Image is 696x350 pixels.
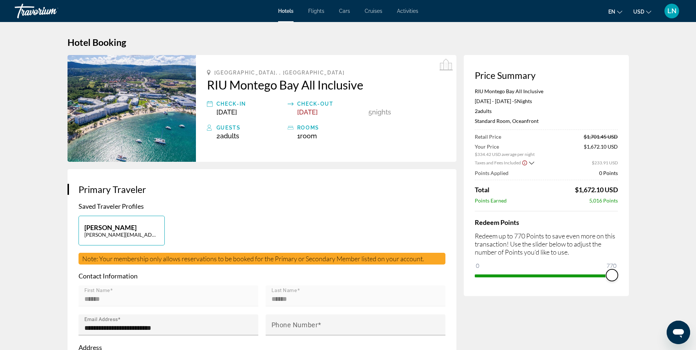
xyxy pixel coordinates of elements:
span: Points Applied [475,170,509,176]
span: 770 [605,261,617,270]
mat-label: Last Name [272,288,297,294]
p: Saved Traveler Profiles [79,202,445,210]
span: 5 [514,98,517,104]
span: 5,016 Points [589,197,618,204]
span: $233.91 USD [592,160,618,165]
a: Flights [308,8,324,14]
span: LN [667,7,677,15]
span: Points Earned [475,197,507,204]
span: Adults [220,132,239,140]
span: 1 [297,132,317,140]
h1: Hotel Booking [68,37,629,48]
mat-label: Phone Number [272,321,318,329]
span: Total [475,186,489,194]
ngx-slider: ngx-slider [475,274,618,276]
span: USD [633,9,644,15]
span: Note: Your membership only allows reservations to be booked for the Primary or Secondary Member l... [82,255,424,263]
span: $1,672.10 USD [575,186,618,194]
a: Travorium [15,1,88,21]
span: 2 [475,108,492,114]
span: Room [300,132,317,140]
p: Redeem up to 770 Points to save even more on this transaction! Use the slider below to adjust the... [475,232,618,256]
button: [PERSON_NAME][PERSON_NAME][EMAIL_ADDRESS][DOMAIN_NAME] [79,216,165,245]
span: 5 [368,108,372,116]
span: [GEOGRAPHIC_DATA], , [GEOGRAPHIC_DATA] [214,70,345,76]
span: $334.42 USD average per night [475,152,535,157]
div: rooms [297,123,365,132]
a: Activities [397,8,418,14]
p: [PERSON_NAME][EMAIL_ADDRESS][DOMAIN_NAME] [84,231,159,238]
span: Retail Price [475,134,501,140]
span: 2 [216,132,239,140]
span: en [608,9,615,15]
span: ngx-slider [606,269,618,281]
h3: Primary Traveler [79,184,445,195]
a: Hotels [278,8,294,14]
span: [DATE] [297,108,318,116]
h4: Redeem Points [475,218,618,226]
button: Change language [608,6,622,17]
a: RIU Montego Bay All Inclusive [207,77,445,92]
div: Guests [216,123,284,132]
p: [PERSON_NAME] [84,223,159,231]
p: RIU Montego Bay All Inclusive [475,88,618,94]
button: Show Taxes and Fees breakdown [475,159,534,166]
span: $1,672.10 USD [584,143,618,157]
a: Cars [339,8,350,14]
mat-label: First Name [84,288,110,294]
iframe: Button to launch messaging window [667,321,690,344]
p: [DATE] - [DATE] - [475,98,618,104]
span: 0 [475,261,480,270]
span: Taxes and Fees Included [475,160,521,165]
span: Nights [372,108,391,116]
span: Adults [478,108,492,114]
span: 0 Points [599,170,618,176]
p: Standard Room, Oceanfront [475,118,618,124]
span: Nights [517,98,532,104]
button: Change currency [633,6,651,17]
h3: Price Summary [475,70,618,81]
a: Cruises [365,8,382,14]
div: Check-in [216,99,284,108]
p: Contact Information [79,272,445,280]
button: Show Taxes and Fees disclaimer [522,159,528,166]
span: Your Price [475,143,535,150]
span: [DATE] [216,108,237,116]
div: Check-out [297,99,365,108]
span: $1,701.45 USD [584,134,618,140]
mat-label: Email Address [84,317,118,322]
button: User Menu [662,3,681,19]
